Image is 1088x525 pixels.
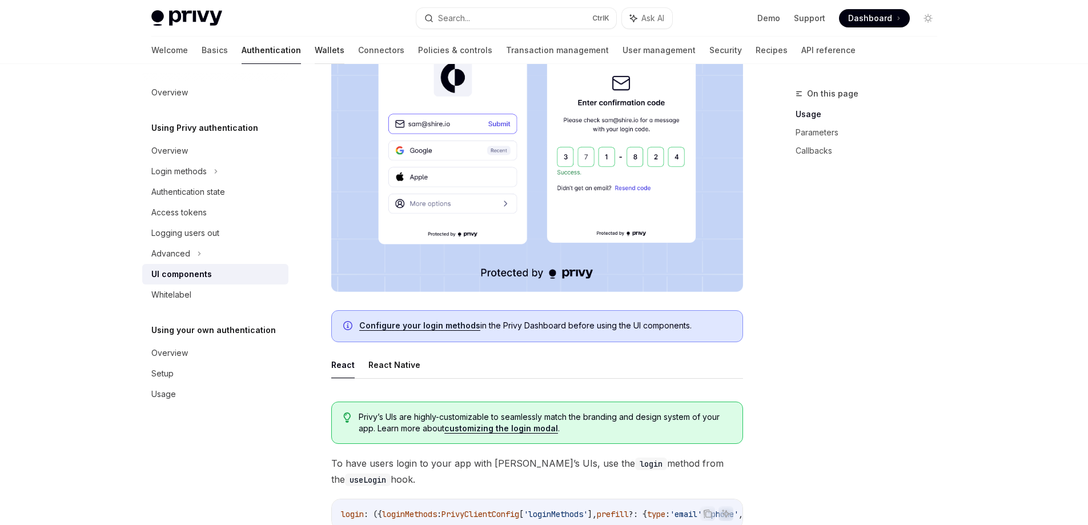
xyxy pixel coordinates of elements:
span: type [647,509,665,519]
a: Connectors [358,37,404,64]
span: ?: { [629,509,647,519]
a: Callbacks [796,142,946,160]
a: Welcome [151,37,188,64]
a: Overview [142,343,288,363]
span: in the Privy Dashboard before using the UI components. [359,320,731,331]
button: React Native [368,351,420,378]
span: [ [519,509,524,519]
span: : [437,509,441,519]
div: Logging users out [151,226,219,240]
button: Ask AI [718,506,733,521]
a: Access tokens [142,202,288,223]
div: Overview [151,346,188,360]
div: Setup [151,367,174,380]
span: 'loginMethods' [524,509,588,519]
a: Demo [757,13,780,24]
span: : [665,509,670,519]
span: To have users login to your app with [PERSON_NAME]’s UIs, use the method from the hook. [331,455,743,487]
div: Login methods [151,165,207,178]
a: Security [709,37,742,64]
span: login [341,509,364,519]
span: prefill [597,509,629,519]
code: login [635,458,667,470]
button: Toggle dark mode [919,9,937,27]
a: Basics [202,37,228,64]
h5: Using Privy authentication [151,121,258,135]
button: Copy the contents from the code block [700,506,715,521]
a: Transaction management [506,37,609,64]
span: : ({ [364,509,382,519]
span: ], [588,509,597,519]
a: Overview [142,82,288,103]
button: Ask AI [622,8,672,29]
span: Ctrl K [592,14,609,23]
a: Logging users out [142,223,288,243]
a: User management [623,37,696,64]
a: Dashboard [839,9,910,27]
svg: Info [343,321,355,332]
div: Search... [438,11,470,25]
div: Overview [151,144,188,158]
a: Authentication [242,37,301,64]
h5: Using your own authentication [151,323,276,337]
a: Wallets [315,37,344,64]
code: useLogin [345,474,391,486]
button: React [331,351,355,378]
span: , [738,509,743,519]
div: Authentication state [151,185,225,199]
a: UI components [142,264,288,284]
a: API reference [801,37,856,64]
a: Overview [142,141,288,161]
a: Setup [142,363,288,384]
div: Advanced [151,247,190,261]
span: Dashboard [848,13,892,24]
a: customizing the login modal [444,423,558,434]
div: Whitelabel [151,288,191,302]
img: light logo [151,10,222,26]
button: Search...CtrlK [416,8,616,29]
div: Usage [151,387,176,401]
div: Overview [151,86,188,99]
a: Support [794,13,825,24]
a: Usage [142,384,288,404]
span: Ask AI [641,13,664,24]
span: Privy’s UIs are highly-customizable to seamlessly match the branding and design system of your ap... [359,411,730,434]
a: Whitelabel [142,284,288,305]
span: 'email' [670,509,702,519]
a: Configure your login methods [359,320,480,331]
span: On this page [807,87,858,101]
a: Policies & controls [418,37,492,64]
a: Recipes [756,37,788,64]
a: Parameters [796,123,946,142]
div: UI components [151,267,212,281]
span: PrivyClientConfig [441,509,519,519]
a: Authentication state [142,182,288,202]
svg: Tip [343,412,351,423]
a: Usage [796,105,946,123]
div: Access tokens [151,206,207,219]
span: loginMethods [382,509,437,519]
